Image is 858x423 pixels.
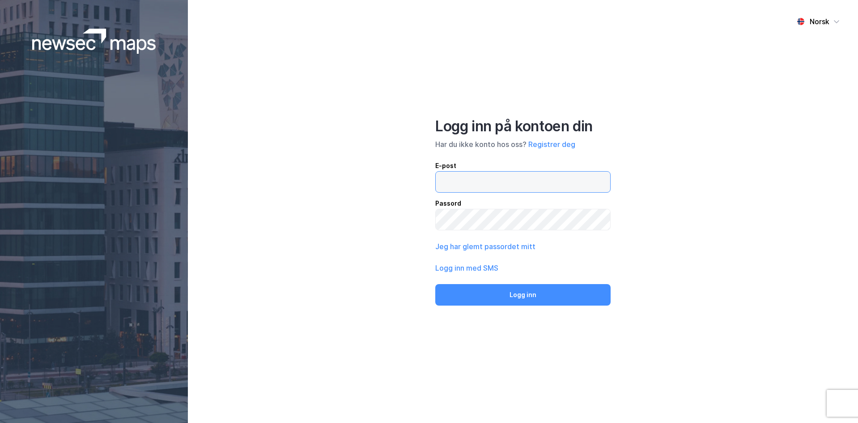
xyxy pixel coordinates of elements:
[810,16,829,27] div: Norsk
[435,241,535,252] button: Jeg har glemt passordet mitt
[435,198,611,209] div: Passord
[813,380,858,423] div: Kontrollprogram for chat
[435,117,611,135] div: Logg inn på kontoen din
[32,29,156,54] img: logoWhite.bf58a803f64e89776f2b079ca2356427.svg
[435,160,611,171] div: E-post
[435,139,611,150] div: Har du ikke konto hos oss?
[435,263,498,273] button: Logg inn med SMS
[435,284,611,306] button: Logg inn
[813,380,858,423] iframe: Chat Widget
[528,139,575,150] button: Registrer deg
